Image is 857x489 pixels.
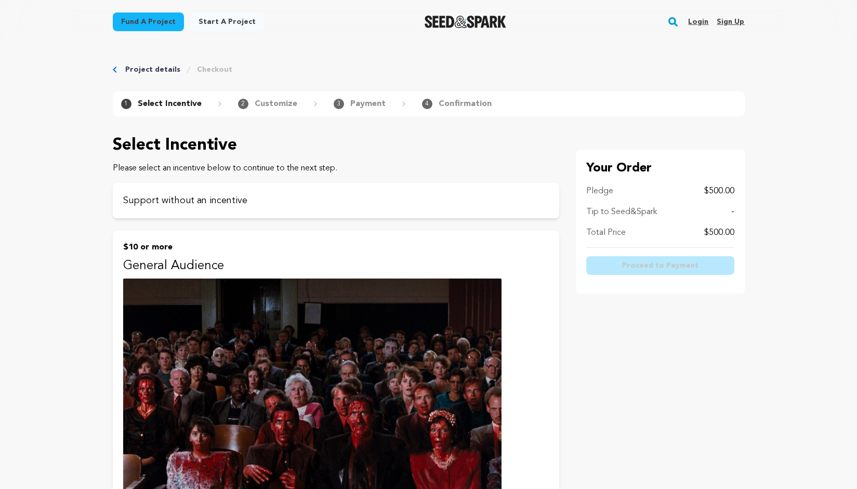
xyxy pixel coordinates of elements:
[255,98,297,110] p: Customize
[704,185,734,197] p: $500.00
[425,16,506,28] img: Seed&Spark Logo Dark Mode
[238,99,248,109] span: 2
[123,241,549,254] p: $10 or more
[704,227,734,239] p: $500.00
[197,64,232,75] a: Checkout
[586,256,734,275] button: Proceed to Payment
[113,12,184,31] a: Fund a project
[717,14,744,30] a: Sign up
[586,185,613,197] p: Pledge
[138,98,202,110] p: Select Incentive
[688,14,708,30] a: Login
[125,64,180,75] a: Project details
[334,99,344,109] span: 3
[422,99,432,109] span: 4
[190,12,264,31] a: Start a project
[121,99,131,109] span: 1
[586,206,657,218] p: Tip to Seed&Spark
[113,133,559,158] p: Select Incentive
[350,98,386,110] p: Payment
[622,260,698,271] span: Proceed to Payment
[439,98,492,110] p: Confirmation
[123,258,549,274] p: General Audience
[113,162,559,175] p: Please select an incentive below to continue to the next step.
[731,206,734,218] p: -
[586,227,626,239] p: Total Price
[113,64,745,75] div: Breadcrumb
[123,193,549,208] p: Support without an incentive
[425,16,506,28] a: Seed&Spark Homepage
[586,160,734,177] p: Your Order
